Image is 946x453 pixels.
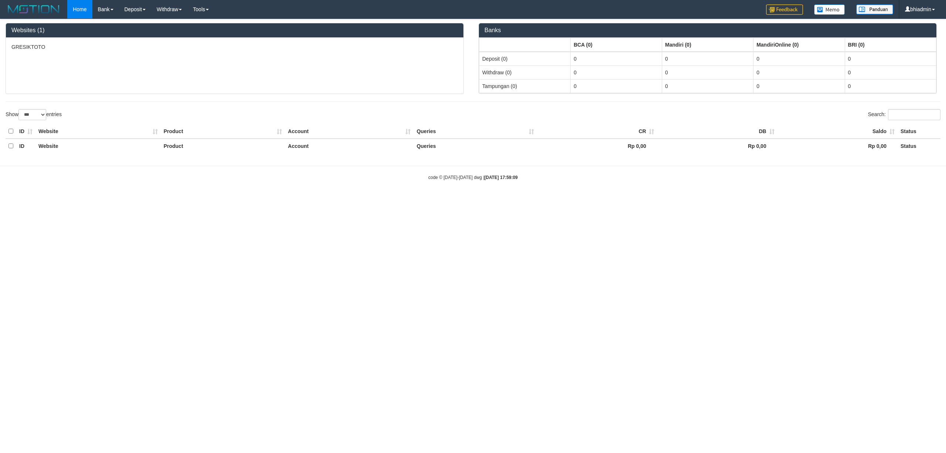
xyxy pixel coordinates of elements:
[662,65,753,79] td: 0
[753,38,845,52] th: Group: activate to sort column ascending
[662,38,753,52] th: Group: activate to sort column ascending
[479,65,571,79] td: Withdraw (0)
[479,52,571,66] td: Deposit (0)
[845,38,936,52] th: Group: activate to sort column ascending
[6,4,62,15] img: MOTION_logo.png
[161,139,285,153] th: Product
[18,109,46,120] select: Showentries
[6,109,62,120] label: Show entries
[845,65,936,79] td: 0
[16,139,35,153] th: ID
[753,79,845,93] td: 0
[161,124,285,139] th: Product
[414,139,537,153] th: Queries
[814,4,845,15] img: Button%20Memo.svg
[537,124,657,139] th: CR
[856,4,893,14] img: panduan.png
[868,109,940,120] label: Search:
[662,52,753,66] td: 0
[898,139,940,153] th: Status
[479,79,571,93] td: Tampungan (0)
[537,139,657,153] th: Rp 0,00
[766,4,803,15] img: Feedback.jpg
[571,79,662,93] td: 0
[888,109,940,120] input: Search:
[11,43,458,51] p: GRESIKTOTO
[571,65,662,79] td: 0
[285,124,414,139] th: Account
[428,175,518,180] small: code © [DATE]-[DATE] dwg |
[16,124,35,139] th: ID
[571,52,662,66] td: 0
[35,124,161,139] th: Website
[414,124,537,139] th: Queries
[845,79,936,93] td: 0
[662,79,753,93] td: 0
[753,52,845,66] td: 0
[657,139,777,153] th: Rp 0,00
[657,124,777,139] th: DB
[777,139,898,153] th: Rp 0,00
[11,27,458,34] h3: Websites (1)
[898,124,940,139] th: Status
[285,139,414,153] th: Account
[484,175,518,180] strong: [DATE] 17:59:09
[35,139,161,153] th: Website
[845,52,936,66] td: 0
[777,124,898,139] th: Saldo
[479,38,571,52] th: Group: activate to sort column ascending
[484,27,931,34] h3: Banks
[571,38,662,52] th: Group: activate to sort column ascending
[753,65,845,79] td: 0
